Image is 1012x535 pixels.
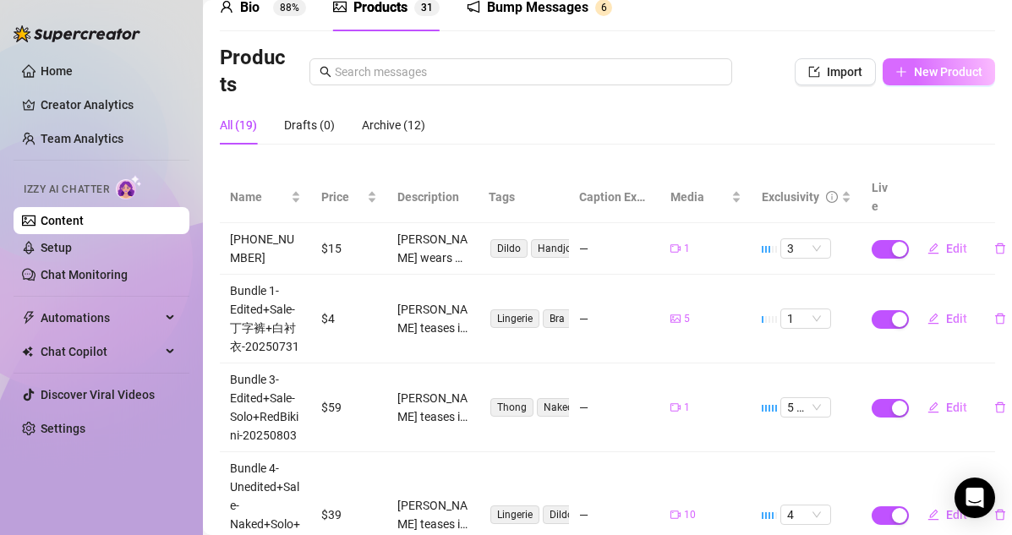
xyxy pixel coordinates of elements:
[490,239,528,258] span: Dildo
[41,64,73,78] a: Home
[787,309,824,328] span: 1
[670,188,728,206] span: Media
[927,313,939,325] span: edit
[387,172,479,223] th: Description
[914,305,981,332] button: Edit
[116,175,142,199] img: AI Chatter
[795,58,876,85] button: Import
[955,478,995,518] div: Open Intercom Messenger
[335,63,722,81] input: Search messages
[41,338,161,365] span: Chat Copilot
[311,223,387,275] td: $15
[284,116,335,134] div: Drafts (0)
[24,182,109,198] span: Izzy AI Chatter
[946,242,967,255] span: Edit
[914,394,981,421] button: Edit
[311,275,387,363] td: $4
[927,509,939,521] span: edit
[543,309,572,328] span: Bra
[531,239,584,258] span: Handjob
[220,116,257,134] div: All (19)
[994,243,1006,254] span: delete
[479,172,570,223] th: Tags
[994,509,1006,521] span: delete
[397,300,468,337] div: [PERSON_NAME] teases in a seductive red lace bra and matching panties, partially covered by an ov...
[862,172,904,223] th: Live
[914,235,981,262] button: Edit
[321,188,364,206] span: Price
[543,505,580,524] span: Dildo
[421,2,427,14] span: 3
[397,389,468,426] div: [PERSON_NAME] teases in a tiny red thong, flaunting her busty tits and thick ass. She strips down...
[220,172,311,223] th: Name
[427,2,433,14] span: 1
[397,496,468,533] div: [PERSON_NAME] teases in a tight black crop top and red striped shorts, showing off her toned bell...
[41,268,128,281] a: Chat Monitoring
[670,510,681,520] span: video-camera
[895,66,907,78] span: plus
[220,223,311,275] td: [PHONE_NUMBER]
[22,346,33,358] img: Chat Copilot
[670,314,681,324] span: picture
[684,507,696,523] span: 10
[808,66,820,78] span: import
[22,311,36,325] span: thunderbolt
[41,388,155,401] a: Discover Viral Videos
[787,239,824,258] span: 3
[660,172,752,223] th: Media
[601,2,607,14] span: 6
[220,45,288,99] h3: Products
[490,505,539,524] span: Lingerie
[684,241,690,257] span: 1
[883,58,995,85] button: New Product
[787,398,824,417] span: 5 🔥
[579,239,650,258] div: —
[41,91,176,118] a: Creator Analytics
[220,275,311,363] td: Bundle 1-Edited+Sale-丁字裤+白衬衣-20250731
[230,188,287,206] span: Name
[397,230,468,267] div: [PERSON_NAME] wears a low-cut black tank top, showing off her cleavage while stroking a large, re...
[311,363,387,452] td: $59
[826,191,838,203] span: info-circle
[994,313,1006,325] span: delete
[41,422,85,435] a: Settings
[670,402,681,412] span: video-camera
[490,309,539,328] span: Lingerie
[579,309,650,328] div: —
[490,398,533,417] span: Thong
[946,312,967,325] span: Edit
[14,25,140,42] img: logo-BBDzfeDw.svg
[569,172,660,223] th: Caption Example
[994,401,1006,413] span: delete
[537,398,580,417] span: Naked
[946,401,967,414] span: Edit
[914,65,982,79] span: New Product
[927,401,939,413] span: edit
[787,505,824,524] span: 4
[41,241,72,254] a: Setup
[670,243,681,254] span: video-camera
[311,172,387,223] th: Price
[579,505,650,524] div: —
[41,132,123,145] a: Team Analytics
[320,66,331,78] span: search
[762,188,819,206] div: Exclusivity
[220,363,311,452] td: Bundle 3-Edited+Sale-Solo+RedBikini-20250803
[827,65,862,79] span: Import
[41,304,161,331] span: Automations
[914,501,981,528] button: Edit
[41,214,84,227] a: Content
[927,243,939,254] span: edit
[579,398,650,417] div: —
[684,400,690,416] span: 1
[946,508,967,521] span: Edit
[362,116,425,134] div: Archive (12)
[684,311,690,327] span: 5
